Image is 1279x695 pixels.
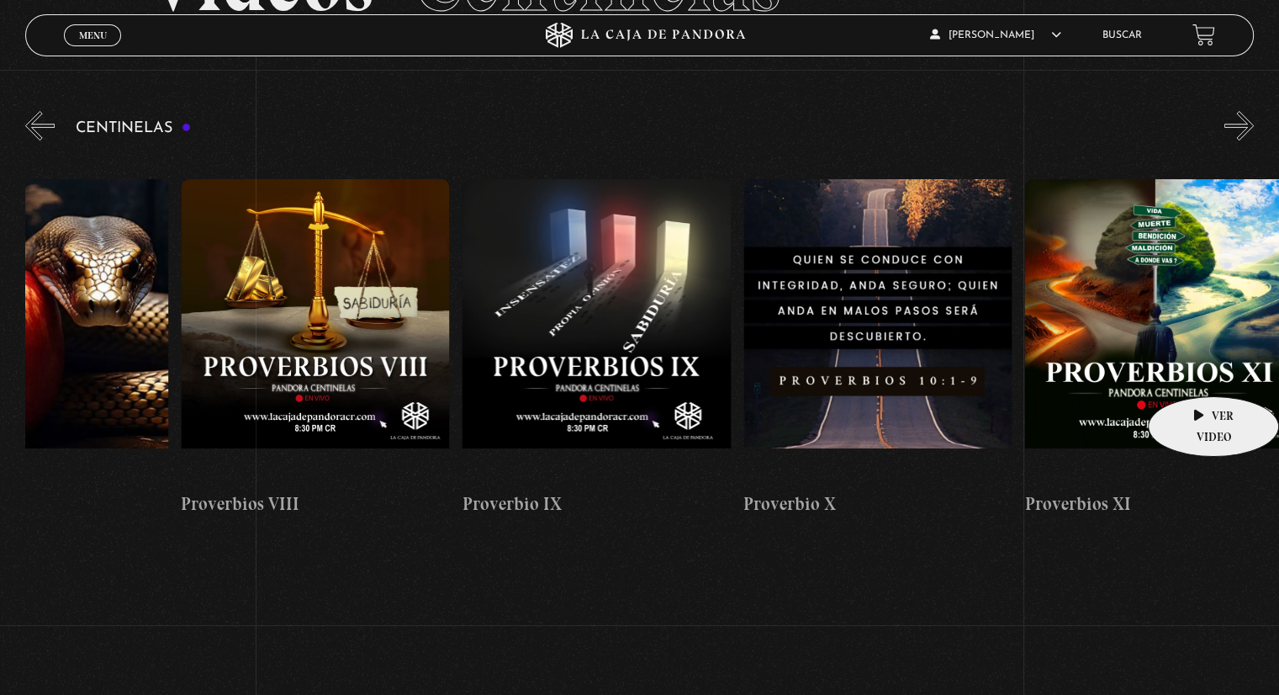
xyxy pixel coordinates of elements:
[1102,30,1142,40] a: Buscar
[76,120,191,136] h3: Centinelas
[1224,111,1254,141] button: Next
[25,111,55,141] button: Previous
[181,491,449,517] h4: Proverbios VIII
[743,491,1012,517] h4: Proverbio X
[181,153,449,544] a: Proverbios VIII
[743,153,1012,544] a: Proverbio X
[462,153,730,544] a: Proverbio IX
[1192,24,1215,46] a: View your shopping cart
[73,44,113,56] span: Cerrar
[79,30,107,40] span: Menu
[930,30,1061,40] span: [PERSON_NAME]
[462,491,730,517] h4: Proverbio IX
